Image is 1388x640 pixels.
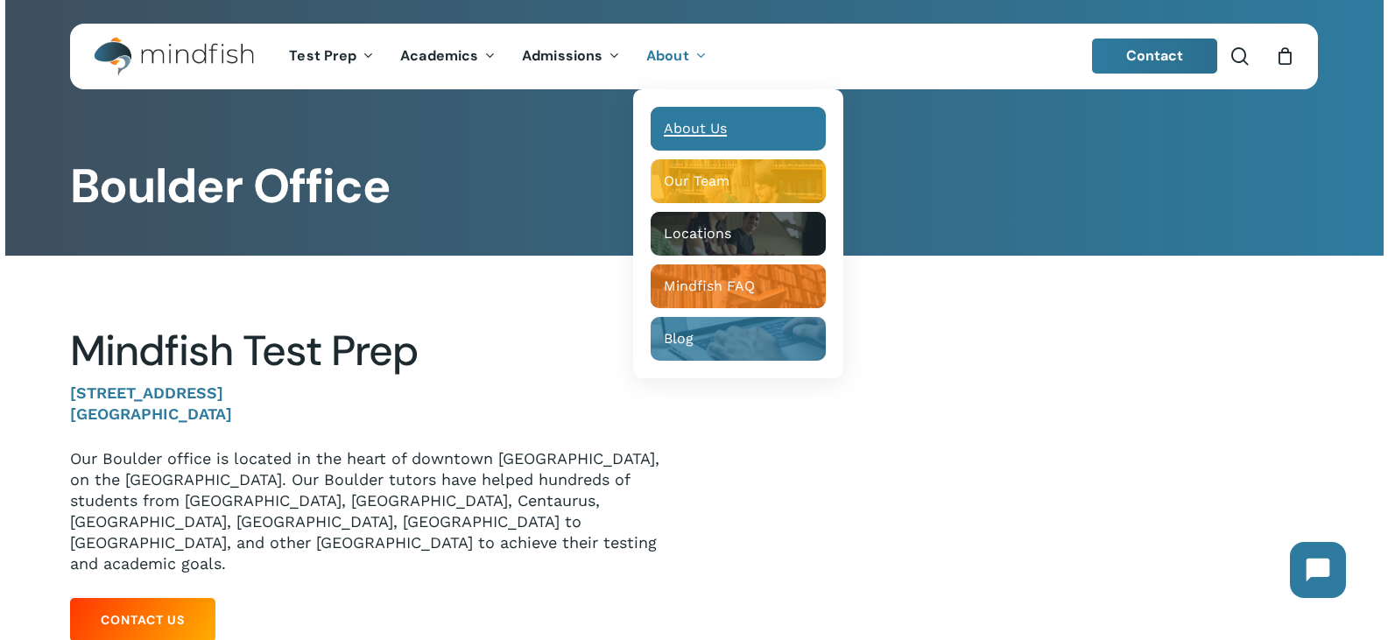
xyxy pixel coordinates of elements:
[1092,39,1218,74] a: Contact
[276,24,719,89] nav: Main Menu
[387,49,509,64] a: Academics
[664,225,731,242] span: Locations
[522,46,602,65] span: Admissions
[1126,46,1184,65] span: Contact
[651,107,826,151] a: About Us
[664,330,694,347] span: Blog
[70,326,667,376] h2: Mindfish Test Prep
[70,404,232,423] strong: [GEOGRAPHIC_DATA]
[70,158,1317,215] h1: Boulder Office
[70,448,667,574] p: Our Boulder office is located in the heart of downtown [GEOGRAPHIC_DATA], on the [GEOGRAPHIC_DATA...
[400,46,478,65] span: Academics
[1272,524,1363,615] iframe: Chatbot
[651,159,826,203] a: Our Team
[633,49,720,64] a: About
[1275,46,1294,66] a: Cart
[651,212,826,256] a: Locations
[651,264,826,308] a: Mindfish FAQ
[276,49,387,64] a: Test Prep
[646,46,689,65] span: About
[664,172,729,189] span: Our Team
[289,46,356,65] span: Test Prep
[651,317,826,361] a: Blog
[101,611,185,629] span: Contact Us
[509,49,633,64] a: Admissions
[70,24,1318,89] header: Main Menu
[664,120,727,137] span: About Us
[70,383,223,402] strong: [STREET_ADDRESS]
[664,278,755,294] span: Mindfish FAQ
